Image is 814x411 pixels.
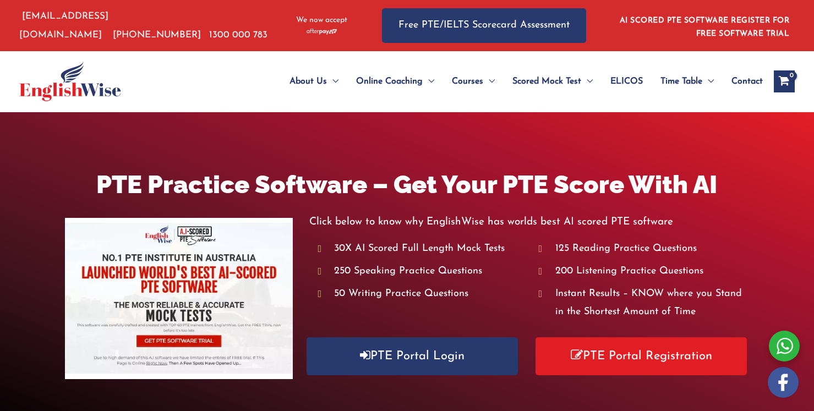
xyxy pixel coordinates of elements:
li: 125 Reading Practice Questions [539,240,749,258]
a: PTE Portal Login [307,337,517,375]
span: Menu Toggle [483,62,495,101]
img: white-facebook.png [768,367,799,398]
a: CoursesMenu Toggle [443,62,504,101]
span: We now accept [296,15,347,26]
span: Time Table [660,62,702,101]
li: 30X AI Scored Full Length Mock Tests [318,240,528,258]
span: About Us [289,62,327,101]
li: Instant Results – KNOW where you Stand in the Shortest Amount of Time [539,285,749,322]
span: Menu Toggle [327,62,338,101]
span: Online Coaching [356,62,423,101]
a: Scored Mock TestMenu Toggle [504,62,602,101]
a: Time TableMenu Toggle [652,62,723,101]
a: Online CoachingMenu Toggle [347,62,443,101]
a: ELICOS [602,62,652,101]
a: View Shopping Cart, empty [774,70,795,92]
span: Courses [452,62,483,101]
a: [PHONE_NUMBER] [113,30,201,40]
nav: Site Navigation: Main Menu [263,62,763,101]
span: Contact [731,62,763,101]
li: 50 Writing Practice Questions [318,285,528,303]
a: PTE Portal Registration [536,337,746,375]
img: cropped-ew-logo [19,62,121,101]
a: [EMAIL_ADDRESS][DOMAIN_NAME] [19,12,108,39]
span: ELICOS [610,62,643,101]
span: Menu Toggle [423,62,434,101]
a: Free PTE/IELTS Scorecard Assessment [382,8,586,43]
li: 200 Listening Practice Questions [539,262,749,281]
a: Contact [723,62,763,101]
a: About UsMenu Toggle [281,62,347,101]
p: Click below to know why EnglishWise has worlds best AI scored PTE software [309,213,749,231]
span: Menu Toggle [702,62,714,101]
span: Menu Toggle [581,62,593,101]
li: 250 Speaking Practice Questions [318,262,528,281]
span: Scored Mock Test [512,62,581,101]
img: pte-institute-main [65,218,293,379]
a: 1300 000 783 [209,30,267,40]
h1: PTE Practice Software – Get Your PTE Score With AI [65,167,749,202]
img: Afterpay-Logo [307,29,337,35]
a: AI SCORED PTE SOFTWARE REGISTER FOR FREE SOFTWARE TRIAL [620,17,790,38]
aside: Header Widget 1 [613,8,795,43]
